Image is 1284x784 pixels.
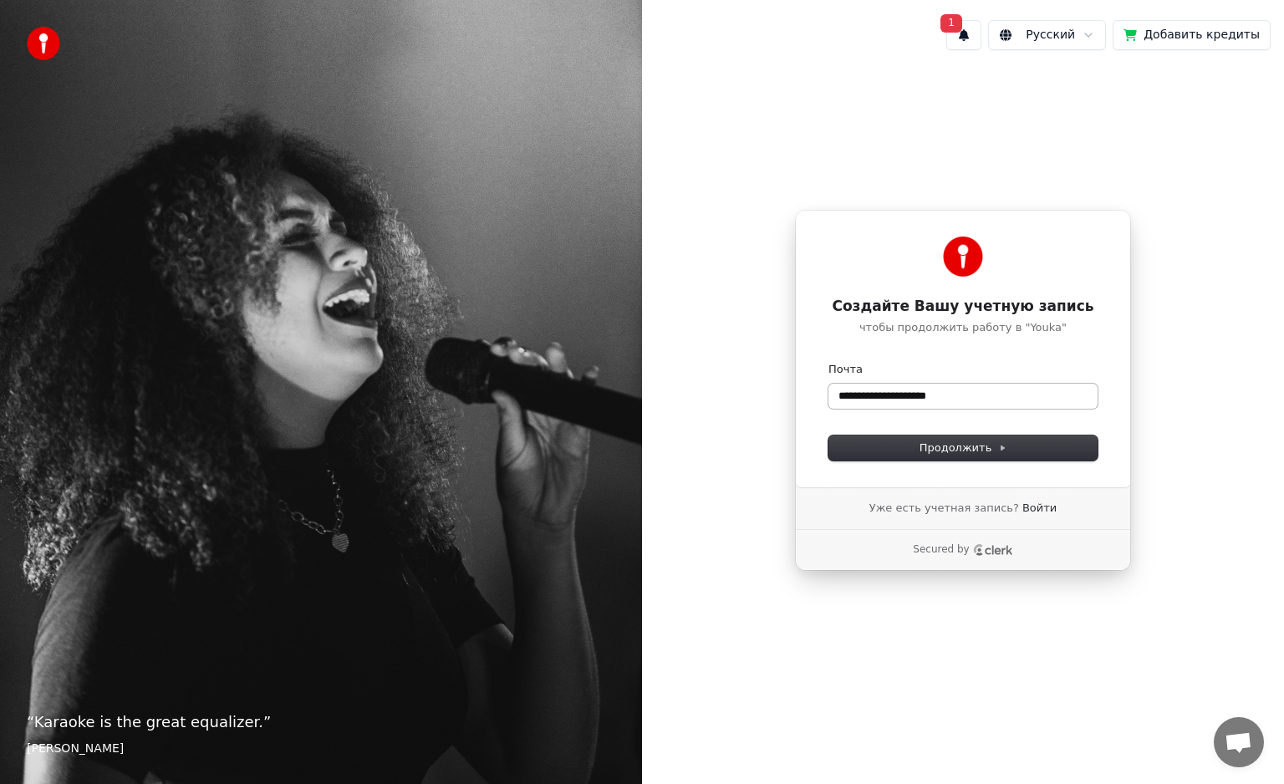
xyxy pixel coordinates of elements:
p: “ Karaoke is the great equalizer. ” [27,710,615,734]
h1: Создайте Вашу учетную запись [828,297,1098,317]
p: чтобы продолжить работу в "Youka" [828,320,1098,335]
div: Открытый чат [1214,717,1264,767]
label: Почта [828,362,863,377]
img: Youka [943,237,983,277]
footer: [PERSON_NAME] [27,741,615,757]
a: Войти [1022,501,1057,516]
a: Clerk logo [973,544,1013,556]
button: Продолжить [828,435,1098,461]
span: Продолжить [920,440,1007,456]
button: Добавить кредиты [1113,20,1271,50]
p: Secured by [913,543,969,557]
button: 1 [946,20,981,50]
span: Уже есть учетная запись? [869,501,1019,516]
img: youka [27,27,60,60]
span: 1 [940,14,962,33]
